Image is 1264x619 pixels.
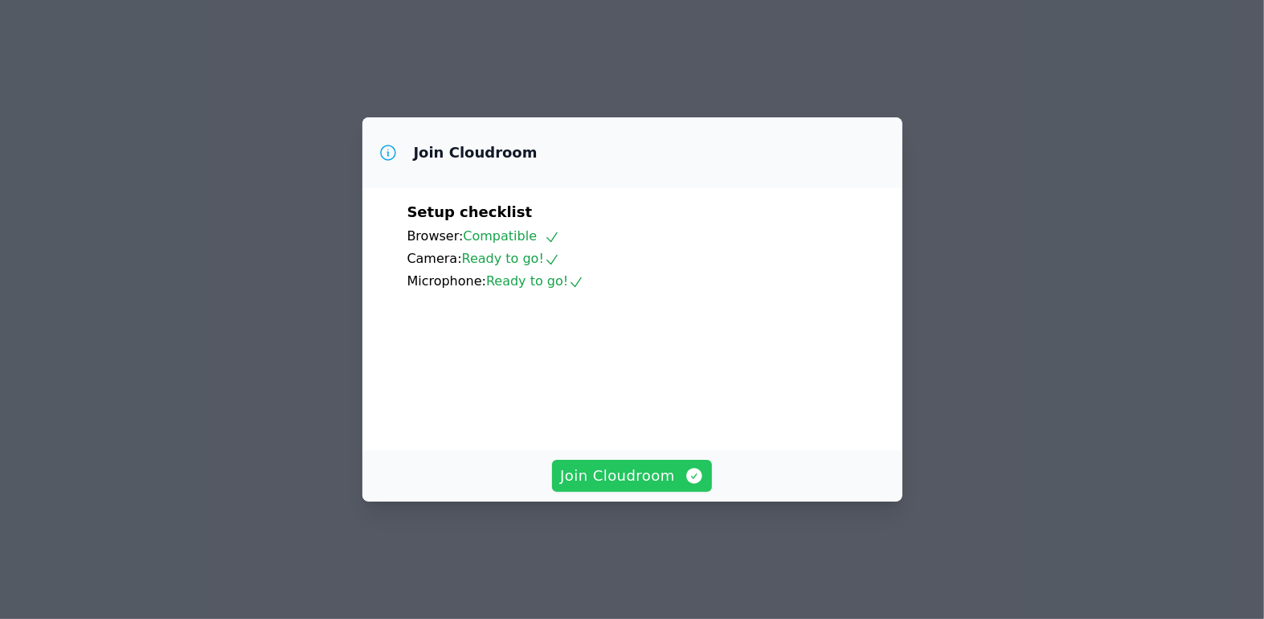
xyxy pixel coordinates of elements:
[486,273,584,289] span: Ready to go!
[414,143,538,162] h3: Join Cloudroom
[407,203,533,220] span: Setup checklist
[407,273,487,289] span: Microphone:
[462,251,560,266] span: Ready to go!
[407,228,464,244] span: Browser:
[560,465,704,487] span: Join Cloudroom
[463,228,560,244] span: Compatible
[552,460,712,492] button: Join Cloudroom
[407,251,462,266] span: Camera:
